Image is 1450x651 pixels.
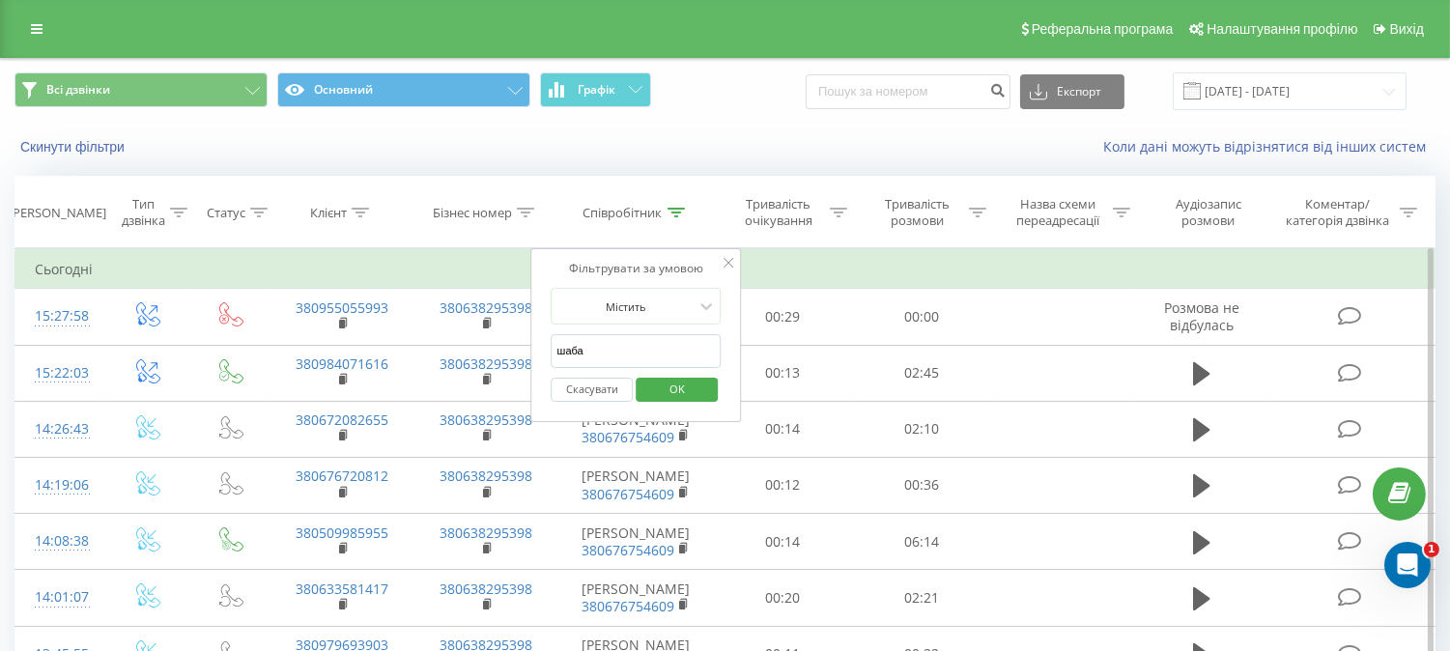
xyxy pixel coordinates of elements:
div: [PERSON_NAME] [9,205,106,221]
button: Скасувати [552,378,634,402]
a: 380676754609 [582,428,674,446]
a: 380509985955 [296,524,388,542]
td: [PERSON_NAME] [558,514,714,570]
span: Реферальна програма [1032,21,1174,37]
button: Скинути фільтри [14,138,134,156]
div: 15:27:58 [35,297,84,335]
a: 380638295398 [440,354,532,373]
td: Сьогодні [15,250,1436,289]
td: 00:13 [714,345,853,401]
div: Співробітник [583,205,663,221]
div: Бізнес номер [433,205,512,221]
span: Всі дзвінки [46,82,110,98]
a: 380672082655 [296,410,388,429]
span: 1 [1424,542,1439,557]
input: Введіть значення [552,334,722,368]
td: 00:20 [714,570,853,626]
div: 14:01:07 [35,579,84,616]
a: 380676754609 [582,541,674,559]
td: [PERSON_NAME] [558,570,714,626]
div: Назва схеми переадресації [1009,196,1108,229]
div: Тривалість розмови [869,196,964,229]
td: 02:10 [852,401,991,457]
div: Тип дзвінка [121,196,165,229]
button: Всі дзвінки [14,72,268,107]
a: 380676720812 [296,467,388,485]
td: 00:36 [852,457,991,513]
div: Статус [207,205,245,221]
td: [PERSON_NAME] [558,401,714,457]
a: 380638295398 [440,410,532,429]
a: Коли дані можуть відрізнятися вiд інших систем [1103,137,1436,156]
input: Пошук за номером [806,74,1010,109]
span: Графік [578,83,615,97]
div: 14:26:43 [35,410,84,448]
a: 380638295398 [440,467,532,485]
div: Коментар/категорія дзвінка [1282,196,1395,229]
div: 14:08:38 [35,523,84,560]
div: Аудіозапис розмови [1152,196,1264,229]
div: 15:22:03 [35,354,84,392]
span: Вихід [1390,21,1424,37]
div: Клієнт [310,205,347,221]
td: 06:14 [852,514,991,570]
td: 00:14 [714,514,853,570]
button: Основний [277,72,530,107]
span: OK [650,374,704,404]
button: OK [636,378,718,402]
a: 380676754609 [582,485,674,503]
span: Розмова не відбулась [1164,298,1239,334]
span: Налаштування профілю [1207,21,1357,37]
td: 00:14 [714,401,853,457]
a: 380955055993 [296,298,388,317]
a: 380676754609 [582,597,674,615]
td: 02:45 [852,345,991,401]
a: 380633581417 [296,580,388,598]
button: Графік [540,72,651,107]
td: 00:29 [714,289,853,345]
iframe: Intercom live chat [1384,542,1431,588]
a: 380638295398 [440,580,532,598]
div: Фільтрувати за умовою [552,259,722,278]
td: 00:12 [714,457,853,513]
button: Експорт [1020,74,1124,109]
td: [PERSON_NAME] [558,457,714,513]
td: 02:21 [852,570,991,626]
div: 14:19:06 [35,467,84,504]
td: 00:00 [852,289,991,345]
div: Тривалість очікування [731,196,826,229]
a: 380638295398 [440,298,532,317]
a: 380638295398 [440,524,532,542]
a: 380984071616 [296,354,388,373]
